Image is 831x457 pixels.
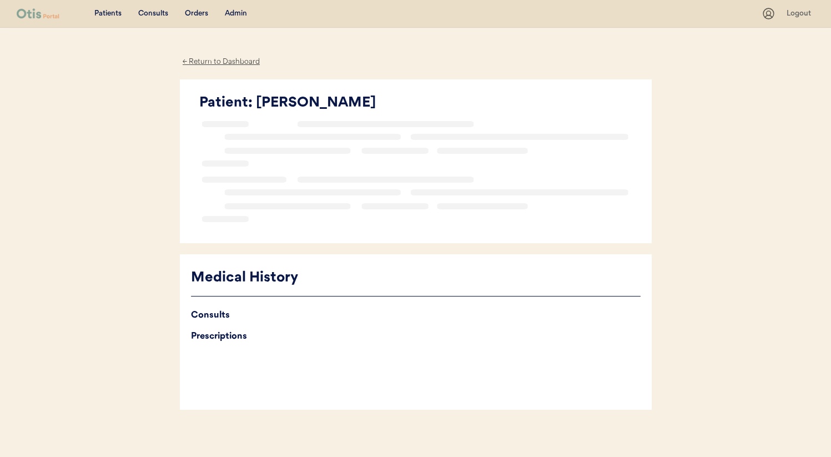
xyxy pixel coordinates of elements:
div: Admin [225,8,247,19]
div: Patient: [PERSON_NAME] [199,93,641,114]
div: Orders [185,8,208,19]
div: Prescriptions [191,329,641,344]
div: Consults [138,8,168,19]
div: Logout [787,8,814,19]
div: ← Return to Dashboard [180,56,263,68]
div: Consults [191,308,641,323]
div: Medical History [191,268,641,289]
div: Patients [94,8,122,19]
